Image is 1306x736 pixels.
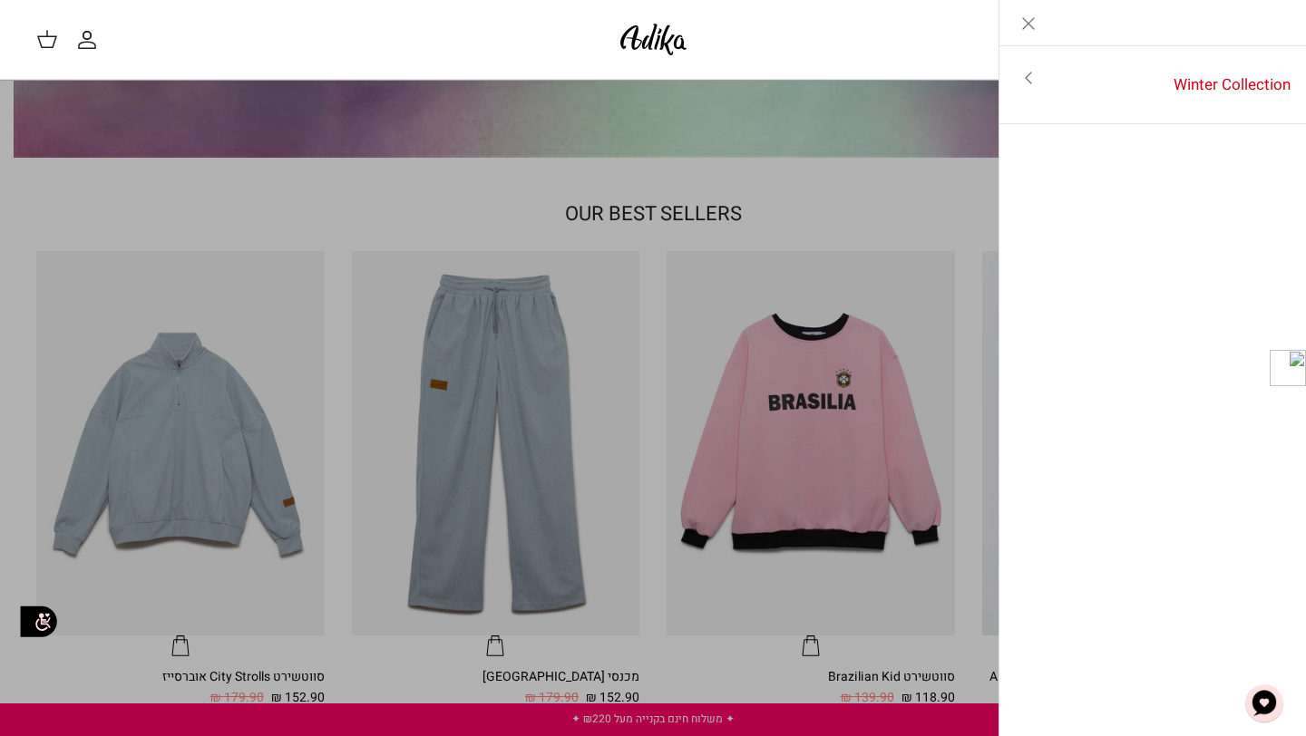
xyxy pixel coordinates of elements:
[1237,676,1291,731] button: צ'אט
[615,18,692,61] img: Adika IL
[1270,350,1306,386] img: logo.png
[76,29,105,51] a: החשבון שלי
[14,596,63,646] img: accessibility_icon02.svg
